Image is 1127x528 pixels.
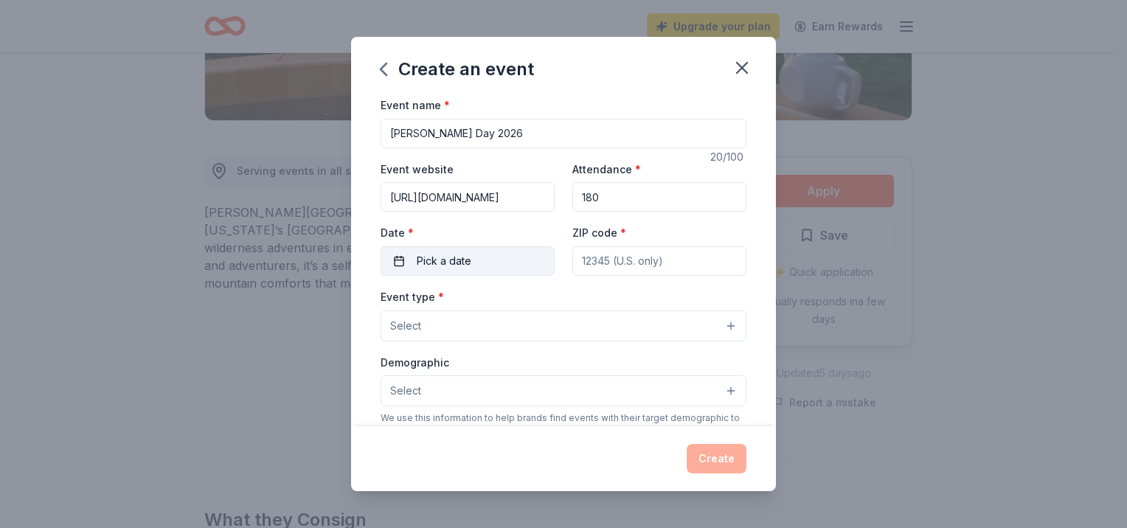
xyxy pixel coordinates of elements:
div: 20 /100 [710,148,746,166]
button: Pick a date [381,246,555,276]
label: ZIP code [572,226,626,240]
input: 20 [572,182,746,212]
input: Spring Fundraiser [381,119,746,148]
div: Create an event [381,58,534,81]
span: Select [390,382,421,400]
input: https://www... [381,182,555,212]
label: Event name [381,98,450,113]
label: Demographic [381,355,449,370]
div: We use this information to help brands find events with their target demographic to sponsor their... [381,412,746,436]
label: Attendance [572,162,641,177]
input: 12345 (U.S. only) [572,246,746,276]
label: Date [381,226,555,240]
span: Select [390,317,421,335]
button: Select [381,310,746,341]
span: Pick a date [417,252,471,270]
button: Select [381,375,746,406]
label: Event website [381,162,454,177]
label: Event type [381,290,444,305]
